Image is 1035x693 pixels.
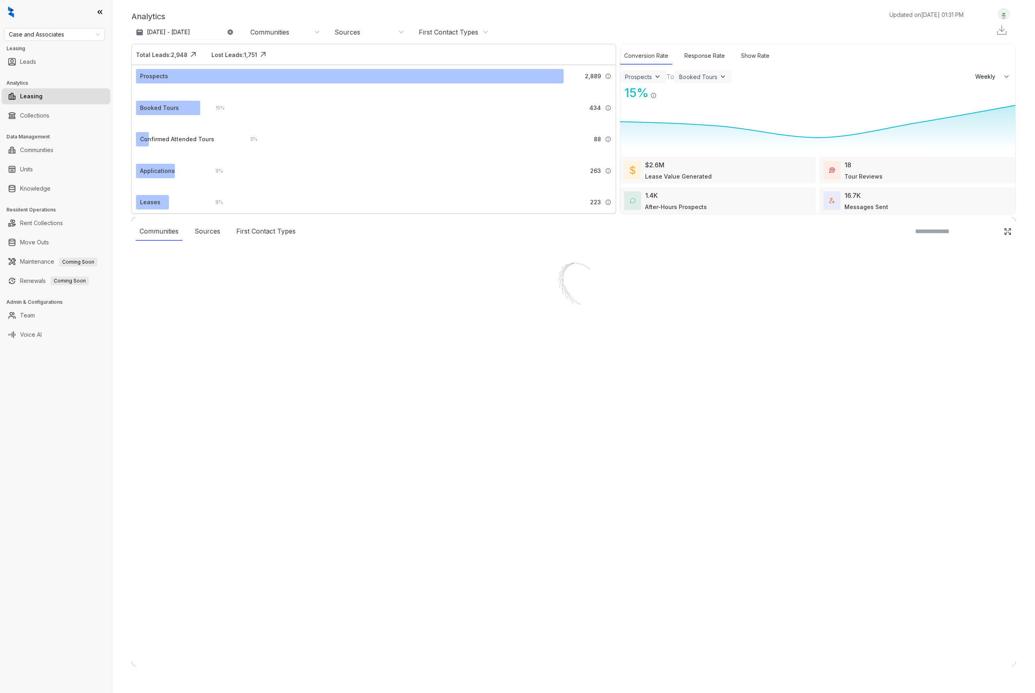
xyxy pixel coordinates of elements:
[645,172,712,181] div: Lease Value Generated
[20,142,53,158] a: Communities
[207,104,225,112] div: 15 %
[2,161,110,177] li: Units
[191,222,224,241] div: Sources
[650,92,657,99] img: Info
[589,104,601,112] span: 434
[9,28,100,41] span: Case and Associates
[2,273,110,289] li: Renewals
[132,10,165,22] p: Analytics
[996,24,1008,36] img: Download
[653,73,662,81] img: ViewFilterArrow
[20,234,49,250] a: Move Outs
[6,133,112,140] h3: Data Management
[2,142,110,158] li: Communities
[6,299,112,306] h3: Admin & Configurations
[987,228,994,235] img: SearchIcon
[630,165,635,175] img: LeaseValue
[20,215,63,231] a: Rent Collections
[20,88,43,104] a: Leasing
[844,160,851,170] div: 18
[232,222,300,241] div: First Contact Types
[132,25,240,39] button: [DATE] - [DATE]
[829,167,835,173] img: TourReviews
[59,258,97,266] span: Coming Soon
[207,167,223,175] div: 9 %
[2,234,110,250] li: Move Outs
[645,203,707,211] div: After-Hours Prospects
[2,88,110,104] li: Leasing
[605,105,611,111] img: Info
[630,198,635,204] img: AfterHoursConversations
[620,84,649,102] div: 15 %
[20,181,51,197] a: Knowledge
[136,51,187,59] div: Total Leads: 2,948
[20,307,35,323] a: Team
[666,72,674,81] div: To
[257,49,269,61] img: Click Icon
[136,222,183,241] div: Communities
[2,54,110,70] li: Leads
[20,273,89,289] a: RenewalsComing Soon
[6,206,112,213] h3: Resident Operations
[140,167,175,175] div: Applications
[419,28,478,37] div: First Contact Types
[605,199,611,205] img: Info
[625,73,652,80] div: Prospects
[20,161,33,177] a: Units
[2,108,110,124] li: Collections
[242,135,258,144] div: 3 %
[975,73,1000,81] span: Weekly
[605,73,611,79] img: Info
[657,85,669,97] img: Click Icon
[844,172,883,181] div: Tour Reviews
[645,191,658,200] div: 1.4K
[335,28,360,37] div: Sources
[2,327,110,343] li: Voice AI
[585,72,601,81] span: 2,889
[20,108,49,124] a: Collections
[211,51,257,59] div: Lost Leads: 1,751
[889,10,964,19] p: Updated on [DATE] 01:31 PM
[590,167,601,175] span: 263
[147,28,190,36] p: [DATE] - [DATE]
[737,47,773,65] div: Show Rate
[680,47,729,65] div: Response Rate
[534,246,614,326] img: Loader
[20,327,42,343] a: Voice AI
[6,45,112,52] h3: Leasing
[620,47,672,65] div: Conversion Rate
[970,69,1015,84] button: Weekly
[20,54,36,70] a: Leads
[250,28,289,37] div: Communities
[594,135,601,144] span: 88
[1004,228,1012,236] img: Click Icon
[2,254,110,270] li: Maintenance
[844,203,888,211] div: Messages Sent
[645,160,664,170] div: $2.6M
[2,215,110,231] li: Rent Collections
[207,198,223,207] div: 8 %
[560,326,588,334] div: Loading...
[140,104,179,112] div: Booked Tours
[140,72,168,81] div: Prospects
[829,198,835,203] img: TotalFum
[679,73,717,80] div: Booked Tours
[6,79,112,87] h3: Analytics
[140,198,160,207] div: Leases
[605,136,611,142] img: Info
[187,49,199,61] img: Click Icon
[998,10,1009,18] img: UserAvatar
[140,135,214,144] div: Confirmed Attended Tours
[605,168,611,174] img: Info
[844,191,861,200] div: 16.7K
[2,181,110,197] li: Knowledge
[51,276,89,285] span: Coming Soon
[719,73,727,81] img: ViewFilterArrow
[590,198,601,207] span: 223
[2,307,110,323] li: Team
[8,6,14,18] img: logo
